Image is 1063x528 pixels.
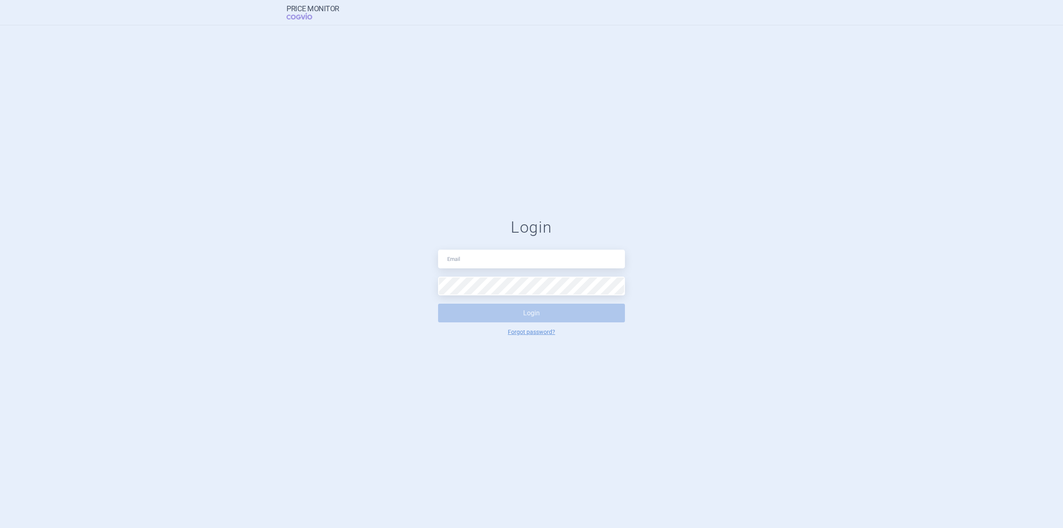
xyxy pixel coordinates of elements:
[438,304,625,322] button: Login
[508,329,555,335] a: Forgot password?
[438,250,625,268] input: Email
[287,5,339,20] a: Price MonitorCOGVIO
[438,218,625,237] h1: Login
[287,13,324,20] span: COGVIO
[287,5,339,13] strong: Price Monitor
